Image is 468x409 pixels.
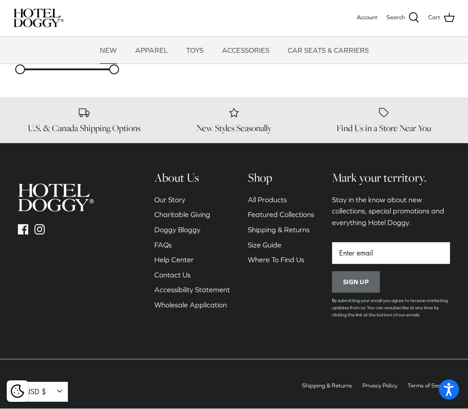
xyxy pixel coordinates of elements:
[362,383,397,389] a: Privacy Policy
[248,170,314,186] h6: Shop
[163,123,304,134] h6: New Styles Seasonally
[11,385,24,398] img: Cookie policy
[154,256,194,264] a: Help Center
[154,226,200,234] a: Doggy Bloggy
[18,225,28,235] a: Facebook
[248,211,314,219] a: Featured Collections
[7,381,28,402] div: Cookie policy
[387,13,419,24] a: Search
[9,384,25,400] button: Cookie policy
[314,123,455,134] h6: Find Us in a Store Near You
[248,241,281,249] a: Size Guide
[13,9,64,28] img: hoteldoggycom
[92,37,125,64] a: NEW
[13,123,154,134] h6: U.S. & Canada Shipping Options
[154,286,230,294] a: Accessibility Statement
[154,271,191,279] a: Contact Us
[332,195,451,229] p: Stay in the know about new collections, special promotions and everything Hotel Doggy.
[214,37,277,64] a: ACCESSORIES
[332,272,380,293] button: Sign up
[145,170,239,328] div: Secondary navigation
[332,243,451,265] input: Email
[332,170,451,186] h6: Mark your territory.
[314,107,455,134] a: Find Us in a Store Near You
[154,211,210,219] a: Charitable Giving
[13,107,154,134] a: U.S. & Canada Shipping Options
[248,256,304,264] a: Where To Find Us
[248,226,310,234] a: Shipping & Returns
[18,382,68,402] button: USD $
[357,13,378,23] a: Account
[387,13,405,23] span: Search
[154,241,172,249] a: FAQs
[408,383,450,389] a: Terms of Service
[332,298,451,319] p: By submitting your email you agree to receive marketing updates from us. You can unsubscribe at a...
[428,13,455,24] a: Cart
[18,184,94,212] img: hoteldoggycom
[280,37,377,64] a: CAR SEATS & CARRIERS
[302,383,352,389] a: Shipping & Returns
[178,37,212,64] a: TOYS
[357,14,378,21] span: Account
[298,382,455,395] ul: Secondary navigation
[428,13,440,23] span: Cart
[154,301,227,309] a: Wholesale Application
[154,170,230,186] h6: About Us
[127,37,176,64] a: APPAREL
[34,225,45,235] a: Instagram
[248,196,287,204] a: All Products
[239,170,323,328] div: Secondary navigation
[154,196,185,204] a: Our Story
